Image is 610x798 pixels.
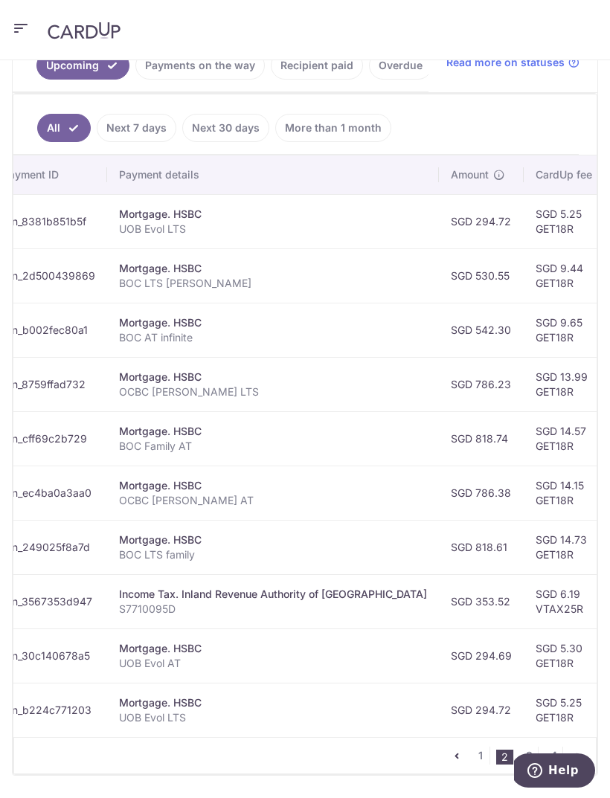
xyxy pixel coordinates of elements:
[119,384,427,399] p: OCBC [PERSON_NAME] LTS
[369,51,432,80] a: Overdue
[119,547,427,562] p: BOC LTS family
[472,747,489,765] a: 1
[545,747,562,765] a: 4
[48,22,121,39] img: CardUp
[439,466,524,520] td: SGD 786.38
[496,750,514,765] li: 2
[439,248,524,303] td: SGD 530.55
[119,261,427,276] div: Mortgage. HSBC
[97,114,176,142] a: Next 7 days
[119,222,427,236] p: UOB Evol LTS
[446,55,565,70] span: Read more on statuses
[135,51,265,80] a: Payments on the way
[119,439,427,454] p: BOC Family AT
[36,51,129,80] a: Upcoming
[119,276,427,291] p: BOC LTS [PERSON_NAME]
[520,747,538,765] a: 3
[119,424,427,439] div: Mortgage. HSBC
[119,641,427,656] div: Mortgage. HSBC
[119,602,427,617] p: S7710095D
[439,520,524,574] td: SGD 818.61
[439,574,524,628] td: SGD 353.52
[439,303,524,357] td: SGD 542.30
[119,532,427,547] div: Mortgage. HSBC
[514,753,595,791] iframe: Opens a widget where you can find more information
[119,478,427,493] div: Mortgage. HSBC
[119,370,427,384] div: Mortgage. HSBC
[275,114,391,142] a: More than 1 month
[119,315,427,330] div: Mortgage. HSBC
[119,493,427,508] p: OCBC [PERSON_NAME] AT
[536,167,592,182] span: CardUp fee
[37,114,91,142] a: All
[119,330,427,345] p: BOC AT infinite
[119,207,427,222] div: Mortgage. HSBC
[446,55,579,70] a: Read more on statuses
[119,656,427,671] p: UOB Evol AT
[451,167,489,182] span: Amount
[182,114,269,142] a: Next 30 days
[439,194,524,248] td: SGD 294.72
[119,587,427,602] div: Income Tax. Inland Revenue Authority of [GEOGRAPHIC_DATA]
[119,710,427,725] p: UOB Evol LTS
[271,51,363,80] a: Recipient paid
[439,357,524,411] td: SGD 786.23
[448,738,596,773] nav: pager
[439,628,524,683] td: SGD 294.69
[107,155,439,194] th: Payment details
[439,411,524,466] td: SGD 818.74
[119,695,427,710] div: Mortgage. HSBC
[439,683,524,737] td: SGD 294.72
